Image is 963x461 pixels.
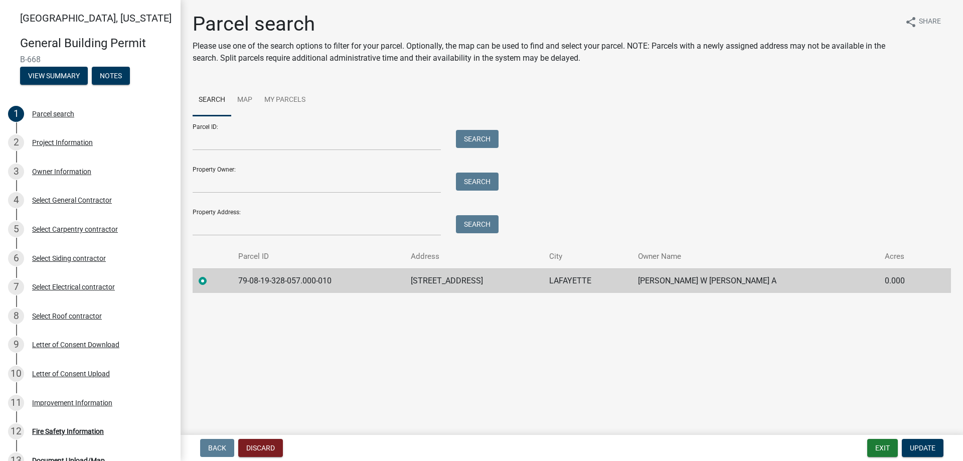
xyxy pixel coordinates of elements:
[20,36,173,51] h4: General Building Permit
[232,268,405,293] td: 79-08-19-328-057.000-010
[92,72,130,80] wm-modal-confirm: Notes
[32,428,104,435] div: Fire Safety Information
[20,12,172,24] span: [GEOGRAPHIC_DATA], [US_STATE]
[32,168,91,175] div: Owner Information
[232,245,405,268] th: Parcel ID
[8,308,24,324] div: 8
[405,245,543,268] th: Address
[32,399,112,406] div: Improvement Information
[20,67,88,85] button: View Summary
[8,221,24,237] div: 5
[20,72,88,80] wm-modal-confirm: Summary
[32,283,115,290] div: Select Electrical contractor
[8,250,24,266] div: 6
[8,423,24,439] div: 12
[200,439,234,457] button: Back
[32,139,93,146] div: Project Information
[543,268,632,293] td: LAFAYETTE
[8,134,24,150] div: 2
[632,268,879,293] td: [PERSON_NAME] W [PERSON_NAME] A
[32,341,119,348] div: Letter of Consent Download
[879,268,931,293] td: 0.000
[32,197,112,204] div: Select General Contractor
[456,173,499,191] button: Search
[231,84,258,116] a: Map
[867,439,898,457] button: Exit
[919,16,941,28] span: Share
[92,67,130,85] button: Notes
[8,395,24,411] div: 11
[456,130,499,148] button: Search
[910,444,935,452] span: Update
[32,110,74,117] div: Parcel search
[405,268,543,293] td: [STREET_ADDRESS]
[193,12,897,36] h1: Parcel search
[902,439,943,457] button: Update
[258,84,311,116] a: My Parcels
[8,164,24,180] div: 3
[8,337,24,353] div: 9
[543,245,632,268] th: City
[32,313,102,320] div: Select Roof contractor
[193,40,897,64] p: Please use one of the search options to filter for your parcel. Optionally, the map can be used t...
[193,84,231,116] a: Search
[632,245,879,268] th: Owner Name
[32,226,118,233] div: Select Carpentry contractor
[32,370,110,377] div: Letter of Consent Upload
[456,215,499,233] button: Search
[32,255,106,262] div: Select Siding contractor
[208,444,226,452] span: Back
[879,245,931,268] th: Acres
[20,55,160,64] span: B-668
[8,366,24,382] div: 10
[905,16,917,28] i: share
[8,279,24,295] div: 7
[8,192,24,208] div: 4
[238,439,283,457] button: Discard
[897,12,949,32] button: shareShare
[8,106,24,122] div: 1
